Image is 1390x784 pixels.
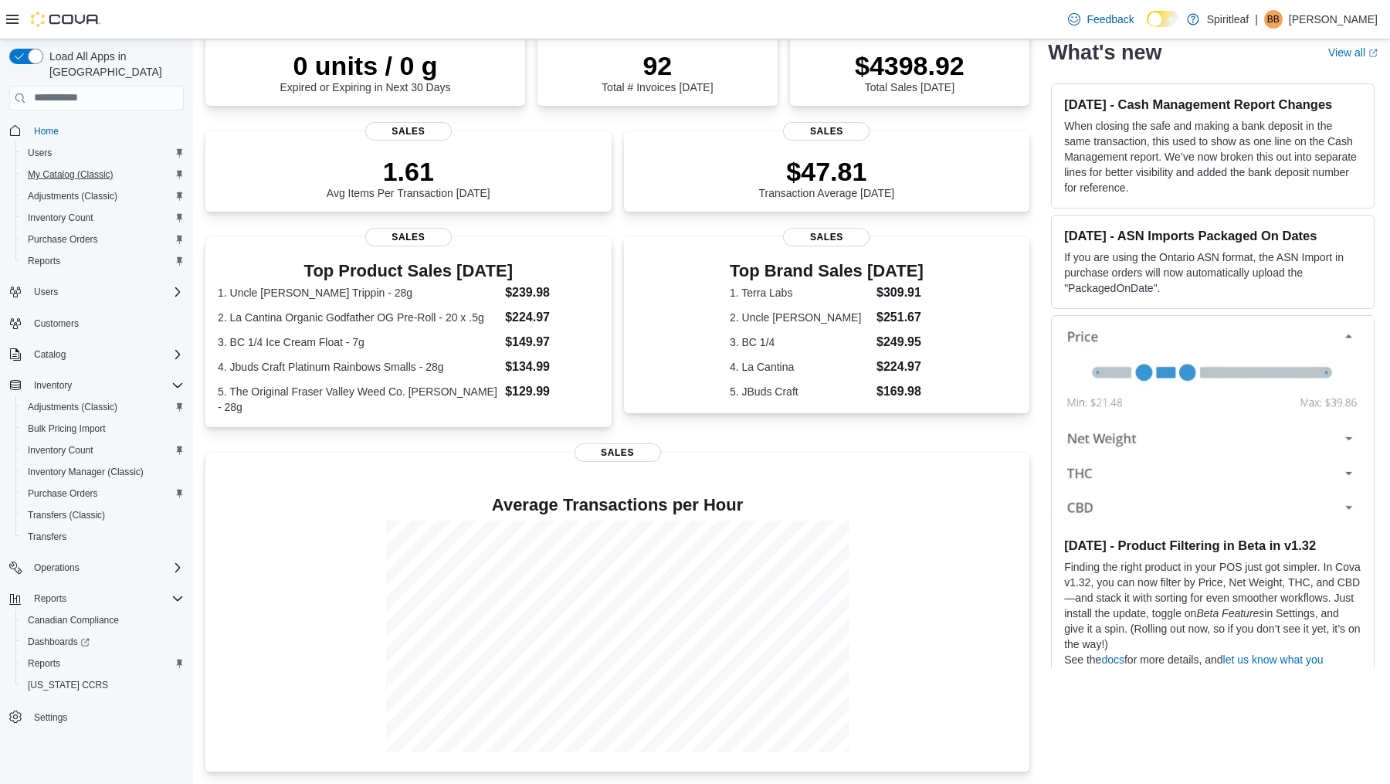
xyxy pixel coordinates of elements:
a: Transfers [22,528,73,546]
div: Total Sales [DATE] [855,50,965,93]
dd: $251.67 [876,308,924,327]
span: Catalog [28,345,184,364]
span: Users [28,283,184,301]
button: Operations [3,557,190,579]
a: Dashboards [15,631,190,653]
button: Users [3,281,190,303]
button: Inventory [3,375,190,396]
dd: $239.98 [505,283,598,302]
button: Inventory Count [15,440,190,461]
a: Transfers (Classic) [22,506,111,524]
span: Reports [28,255,60,267]
div: Bobby B [1264,10,1283,29]
dd: $224.97 [876,358,924,376]
div: Total # Invoices [DATE] [602,50,713,93]
img: Cova [31,12,100,27]
span: Sales [365,228,452,246]
span: Bulk Pricing Import [22,419,184,438]
span: Inventory Count [22,441,184,460]
span: Inventory Manager (Classic) [22,463,184,481]
p: See the for more details, and after you’ve given it a try. [1064,652,1361,683]
span: Users [34,286,58,298]
span: Transfers (Classic) [22,506,184,524]
dt: 2. La Cantina Organic Godfather OG Pre-Roll - 20 x .5g [218,310,499,325]
span: Reports [22,654,184,673]
h3: [DATE] - Product Filtering in Beta in v1.32 [1064,538,1361,553]
span: My Catalog (Classic) [22,165,184,184]
button: Reports [15,250,190,272]
span: Sales [365,122,452,141]
dd: $149.97 [505,333,598,351]
h3: Top Brand Sales [DATE] [730,262,924,280]
span: Users [28,147,52,159]
span: BB [1267,10,1280,29]
dd: $134.99 [505,358,598,376]
button: Adjustments (Classic) [15,396,190,418]
span: Transfers (Classic) [28,509,105,521]
h3: [DATE] - Cash Management Report Changes [1064,97,1361,112]
p: 92 [602,50,713,81]
span: Adjustments (Classic) [22,398,184,416]
dt: 1. Uncle [PERSON_NAME] Trippin - 28g [218,285,499,300]
span: Settings [28,707,184,726]
button: [US_STATE] CCRS [15,674,190,696]
button: Inventory Count [15,207,190,229]
a: Users [22,144,58,162]
span: Adjustments (Classic) [28,401,117,413]
svg: External link [1368,49,1378,58]
span: Inventory [28,376,184,395]
a: My Catalog (Classic) [22,165,120,184]
button: Settings [3,705,190,728]
a: Customers [28,314,85,333]
span: Purchase Orders [28,233,98,246]
dd: $249.95 [876,333,924,351]
a: Settings [28,708,73,727]
span: Sales [783,122,870,141]
button: Reports [15,653,190,674]
p: 1.61 [327,156,490,187]
a: Inventory Manager (Classic) [22,463,150,481]
span: Sales [575,443,661,462]
p: Finding the right product in your POS just got simpler. In Cova v1.32, you can now filter by Pric... [1064,559,1361,652]
dd: $169.98 [876,382,924,401]
span: Canadian Compliance [22,611,184,630]
button: Operations [28,558,86,577]
button: Users [15,142,190,164]
span: Sales [783,228,870,246]
p: 0 units / 0 g [280,50,451,81]
span: My Catalog (Classic) [28,168,114,181]
p: When closing the safe and making a bank deposit in the same transaction, this used to show as one... [1064,118,1361,195]
a: Purchase Orders [22,484,104,503]
dt: 1. Terra Labs [730,285,870,300]
dd: $309.91 [876,283,924,302]
span: Inventory [34,379,72,392]
span: Adjustments (Classic) [22,187,184,205]
span: Reports [34,592,66,605]
button: Catalog [3,344,190,365]
a: Adjustments (Classic) [22,187,124,205]
span: Bulk Pricing Import [28,423,106,435]
span: Reports [28,657,60,670]
span: Reports [22,252,184,270]
dt: 4. Jbuds Craft Platinum Rainbows Smalls - 28g [218,359,499,375]
dd: $224.97 [505,308,598,327]
span: Home [28,121,184,141]
button: Inventory [28,376,78,395]
a: Inventory Count [22,441,100,460]
a: Inventory Count [22,209,100,227]
span: Dashboards [22,633,184,651]
button: Catalog [28,345,72,364]
a: Home [28,122,65,141]
button: Adjustments (Classic) [15,185,190,207]
dt: 5. The Original Fraser Valley Weed Co. [PERSON_NAME] - 28g [218,384,499,415]
span: Users [22,144,184,162]
a: Reports [22,252,66,270]
button: Purchase Orders [15,229,190,250]
p: Spiritleaf [1207,10,1249,29]
span: Transfers [22,528,184,546]
span: Dashboards [28,636,90,648]
button: Users [28,283,64,301]
span: Purchase Orders [22,230,184,249]
a: Feedback [1062,4,1140,35]
a: Canadian Compliance [22,611,125,630]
